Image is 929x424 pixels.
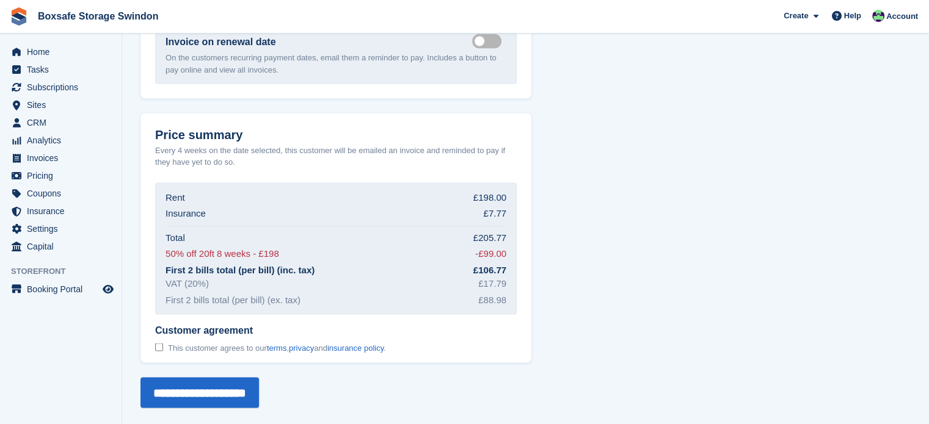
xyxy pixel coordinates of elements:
a: terms [267,343,287,352]
span: Storefront [11,265,122,278]
span: Settings [27,220,100,237]
div: Rent [166,190,185,204]
img: Kim Virabi [872,10,884,22]
div: VAT (20%) [166,276,209,290]
a: insurance policy [327,343,384,352]
a: menu [6,167,115,184]
div: 50% off 20ft 8 weeks - £198 [166,246,279,261]
span: Help [844,10,861,22]
a: menu [6,238,115,255]
div: £106.77 [473,263,506,277]
span: Subscriptions [27,79,100,96]
span: Home [27,43,100,60]
a: menu [6,281,115,298]
div: First 2 bills total (per bill) (inc. tax) [166,263,315,277]
label: Invoice on renewal date [166,35,276,49]
span: This customer agrees to our , and . [168,343,386,353]
a: menu [6,114,115,131]
span: Customer agreement [155,324,386,336]
a: Boxsafe Storage Swindon [33,6,163,26]
div: Total [166,231,185,245]
a: menu [6,203,115,220]
input: Customer agreement This customer agrees to ourterms,privacyandinsurance policy. [155,343,163,351]
a: menu [6,61,115,78]
span: Sites [27,96,100,113]
p: On the customers recurring payment dates, email them a reminder to pay. Includes a button to pay ... [166,52,506,76]
div: First 2 bills total (per bill) (ex. tax) [166,293,301,307]
a: menu [6,43,115,60]
a: menu [6,185,115,202]
label: Send manual payment invoice email [472,40,506,41]
span: Invoices [27,149,100,167]
span: Insurance [27,203,100,220]
p: Every 4 weeks on the date selected, this customer will be emailed an invoice and reminded to pay ... [155,144,517,168]
div: £7.77 [483,206,506,220]
div: £205.77 [473,231,506,245]
a: Preview store [101,282,115,296]
span: Capital [27,238,100,255]
a: menu [6,132,115,149]
span: CRM [27,114,100,131]
h2: Price summary [155,128,517,142]
a: menu [6,79,115,96]
div: £17.79 [478,276,506,290]
a: menu [6,96,115,113]
a: menu [6,149,115,167]
div: £88.98 [478,293,506,307]
span: Coupons [27,185,100,202]
div: £198.00 [473,190,506,204]
span: Pricing [27,167,100,184]
a: menu [6,220,115,237]
span: Account [886,10,918,23]
img: stora-icon-8386f47178a22dfd0bd8f6a31ec36ba5ce8667c1dd55bd0f319d3a0aa187defe.svg [10,7,28,26]
div: Insurance [166,206,206,220]
span: Analytics [27,132,100,149]
a: privacy [289,343,314,352]
span: Booking Portal [27,281,100,298]
span: Create [784,10,808,22]
span: Tasks [27,61,100,78]
div: -£99.00 [475,246,506,261]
